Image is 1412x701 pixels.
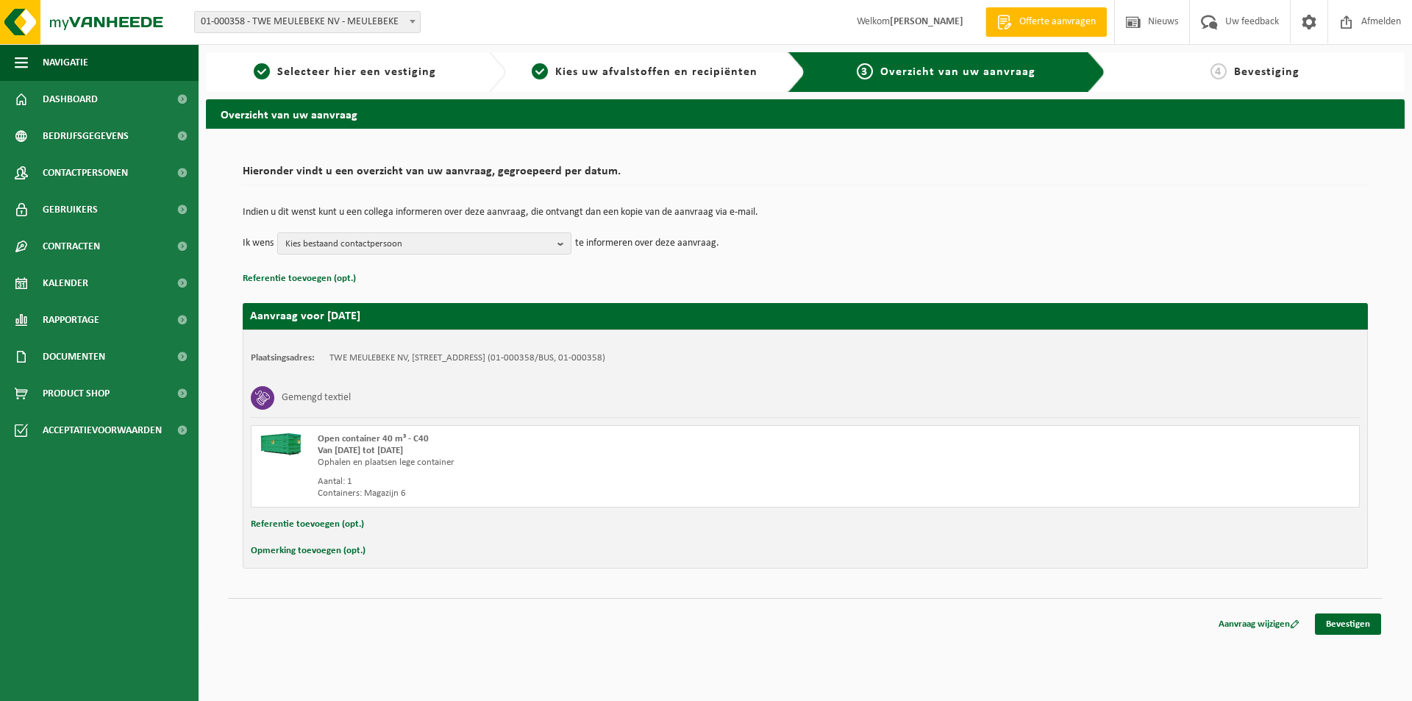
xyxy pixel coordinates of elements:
[243,207,1368,218] p: Indien u dit wenst kunt u een collega informeren over deze aanvraag, die ontvangt dan een kopie v...
[251,541,366,561] button: Opmerking toevoegen (opt.)
[43,81,98,118] span: Dashboard
[259,433,303,455] img: HK-XC-40-GN-00.png
[194,11,421,33] span: 01-000358 - TWE MEULEBEKE NV - MEULEBEKE
[43,375,110,412] span: Product Shop
[880,66,1035,78] span: Overzicht van uw aanvraag
[318,476,864,488] div: Aantal: 1
[277,232,571,255] button: Kies bestaand contactpersoon
[251,515,364,534] button: Referentie toevoegen (opt.)
[282,386,351,410] h3: Gemengd textiel
[318,488,864,499] div: Containers: Magazijn 6
[43,338,105,375] span: Documenten
[1016,15,1099,29] span: Offerte aanvragen
[43,191,98,228] span: Gebruikers
[1208,613,1311,635] a: Aanvraag wijzigen
[318,434,429,444] span: Open container 40 m³ - C40
[890,16,963,27] strong: [PERSON_NAME]
[555,66,757,78] span: Kies uw afvalstoffen en recipiënten
[277,66,436,78] span: Selecteer hier een vestiging
[195,12,420,32] span: 01-000358 - TWE MEULEBEKE NV - MEULEBEKE
[1234,66,1299,78] span: Bevestiging
[43,302,99,338] span: Rapportage
[513,63,777,81] a: 2Kies uw afvalstoffen en recipiënten
[250,310,360,322] strong: Aanvraag voor [DATE]
[251,353,315,363] strong: Plaatsingsadres:
[318,446,403,455] strong: Van [DATE] tot [DATE]
[43,265,88,302] span: Kalender
[206,99,1405,128] h2: Overzicht van uw aanvraag
[43,154,128,191] span: Contactpersonen
[43,118,129,154] span: Bedrijfsgegevens
[213,63,477,81] a: 1Selecteer hier een vestiging
[1315,613,1381,635] a: Bevestigen
[243,269,356,288] button: Referentie toevoegen (opt.)
[329,352,605,364] td: TWE MEULEBEKE NV, [STREET_ADDRESS] (01-000358/BUS, 01-000358)
[1210,63,1227,79] span: 4
[857,63,873,79] span: 3
[43,412,162,449] span: Acceptatievoorwaarden
[43,44,88,81] span: Navigatie
[243,232,274,255] p: Ik wens
[243,166,1368,185] h2: Hieronder vindt u een overzicht van uw aanvraag, gegroepeerd per datum.
[254,63,270,79] span: 1
[575,232,719,255] p: te informeren over deze aanvraag.
[318,457,864,469] div: Ophalen en plaatsen lege container
[532,63,548,79] span: 2
[43,228,100,265] span: Contracten
[285,233,552,255] span: Kies bestaand contactpersoon
[985,7,1107,37] a: Offerte aanvragen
